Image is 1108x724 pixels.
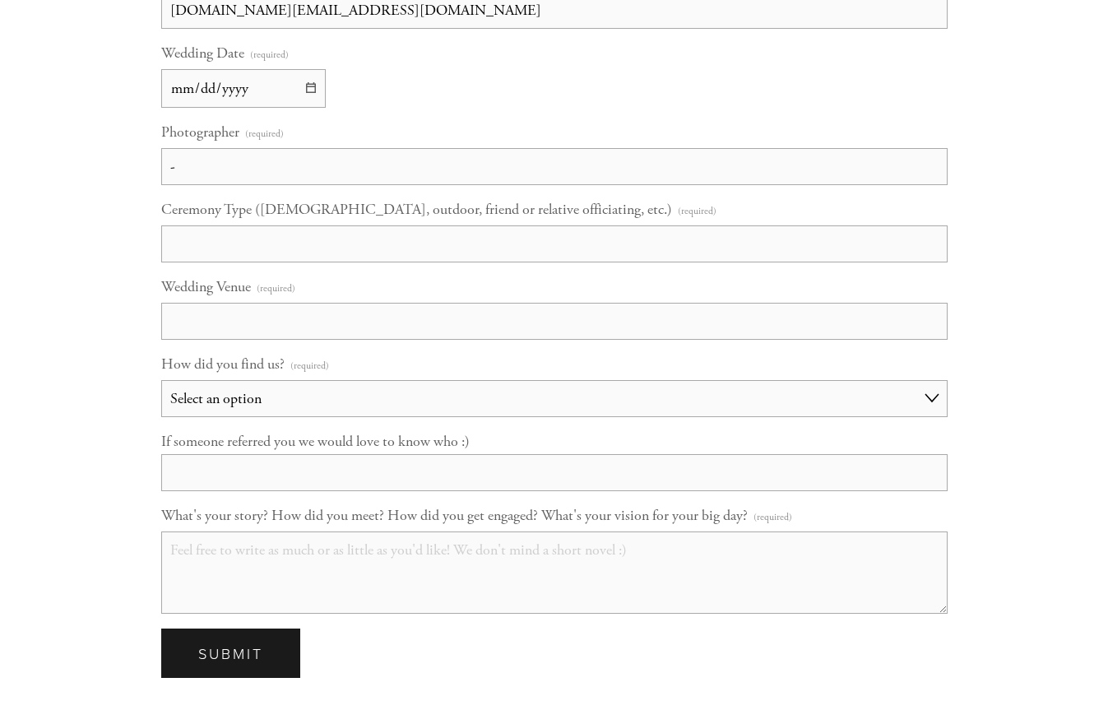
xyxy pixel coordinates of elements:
span: How did you find us? [161,355,285,374]
span: If someone referred you we would love to know who :) [161,432,470,451]
span: Photographer [161,123,239,142]
span: (required) [245,123,284,145]
span: Wedding Venue [161,277,251,296]
span: Ceremony Type ([DEMOGRAPHIC_DATA], outdoor, friend or relative officiating, etc.) [161,200,672,219]
button: SubmitSubmit [161,629,300,678]
span: (required) [753,506,792,528]
span: (required) [257,277,295,299]
span: (required) [250,44,289,66]
span: (required) [290,355,329,377]
span: What's your story? How did you meet? How did you get engaged? What's your vision for your big day? [161,506,748,525]
span: Submit [198,643,263,663]
span: Wedding Date [161,44,244,63]
span: (required) [678,200,716,222]
select: How did you find us? [161,380,948,417]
